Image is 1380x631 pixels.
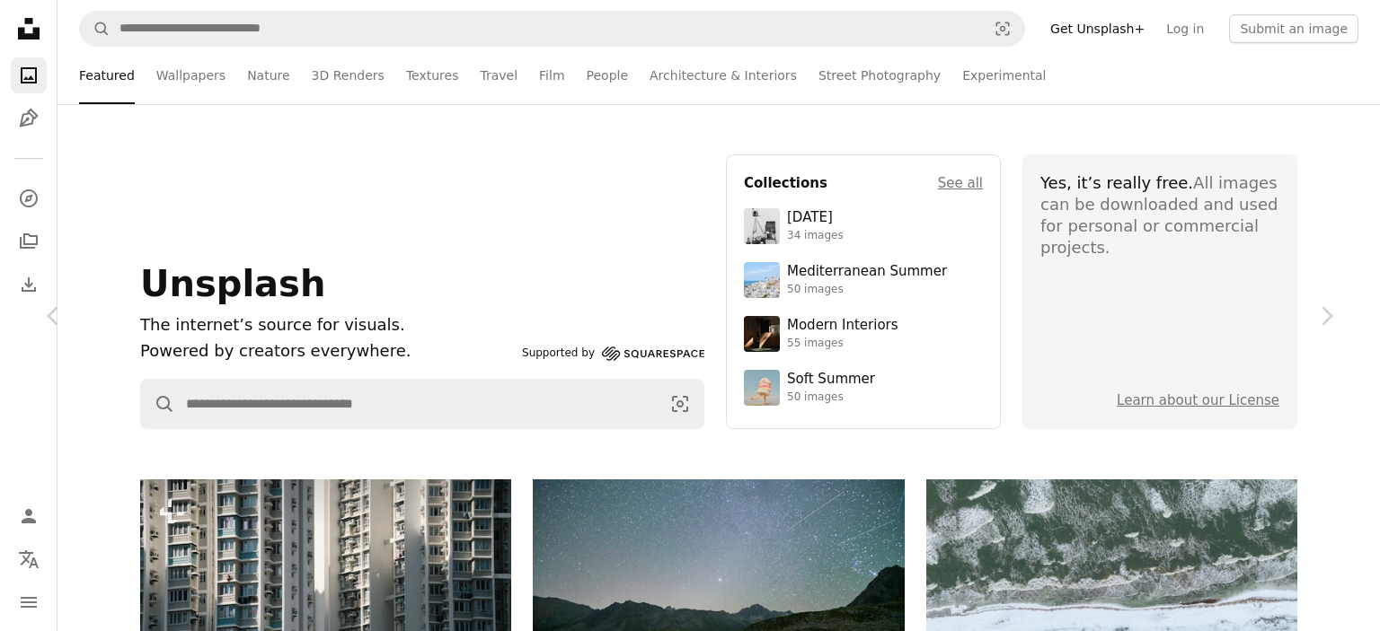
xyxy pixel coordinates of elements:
a: 3D Renders [312,47,385,104]
div: 50 images [787,283,947,297]
a: Travel [480,47,517,104]
button: Search Unsplash [141,380,175,428]
a: Collections [11,223,47,259]
div: Soft Summer [787,371,875,389]
a: See all [938,172,983,194]
a: Log in / Sign up [11,498,47,534]
form: Find visuals sitewide [79,11,1025,47]
button: Menu [11,584,47,620]
a: Next [1272,230,1380,402]
h4: Collections [744,172,827,194]
div: 50 images [787,390,875,405]
a: Experimental [962,47,1046,104]
a: Illustrations [11,101,47,136]
a: Soft Summer50 images [744,370,983,406]
button: Search Unsplash [80,12,111,46]
span: Unsplash [140,263,325,304]
img: premium_photo-1688410049290-d7394cc7d5df [744,262,780,298]
button: Submit an image [1229,14,1358,43]
div: All images can be downloaded and used for personal or commercial projects. [1040,172,1279,259]
a: Textures [406,47,459,104]
a: Film [539,47,564,104]
a: Snow covered landscape with frozen water [926,609,1297,626]
a: Log in [1155,14,1215,43]
a: Learn about our License [1117,392,1279,408]
a: Photos [11,57,47,93]
p: Powered by creators everywhere. [140,338,515,364]
a: Wallpapers [156,47,226,104]
a: Nature [247,47,289,104]
div: [DATE] [787,209,844,227]
form: Find visuals sitewide [140,379,704,429]
span: Yes, it’s really free. [1040,173,1193,192]
a: Explore [11,180,47,216]
h1: The internet’s source for visuals. [140,312,515,338]
button: Visual search [657,380,703,428]
a: Tall apartment buildings with many windows and balconies. [140,591,511,607]
a: Architecture & Interiors [650,47,797,104]
a: Supported by [522,343,704,364]
button: Visual search [981,12,1024,46]
div: 55 images [787,337,898,351]
div: Modern Interiors [787,317,898,335]
a: Get Unsplash+ [1039,14,1155,43]
a: Street Photography [818,47,941,104]
a: Mediterranean Summer50 images [744,262,983,298]
a: Starry night sky over a calm mountain lake [533,594,904,610]
img: premium_photo-1747189286942-bc91257a2e39 [744,316,780,352]
a: [DATE]34 images [744,208,983,244]
img: photo-1682590564399-95f0109652fe [744,208,780,244]
div: Mediterranean Summer [787,263,947,281]
a: Modern Interiors55 images [744,316,983,352]
img: premium_photo-1749544311043-3a6a0c8d54af [744,370,780,406]
div: 34 images [787,229,844,243]
button: Language [11,541,47,577]
a: People [587,47,629,104]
